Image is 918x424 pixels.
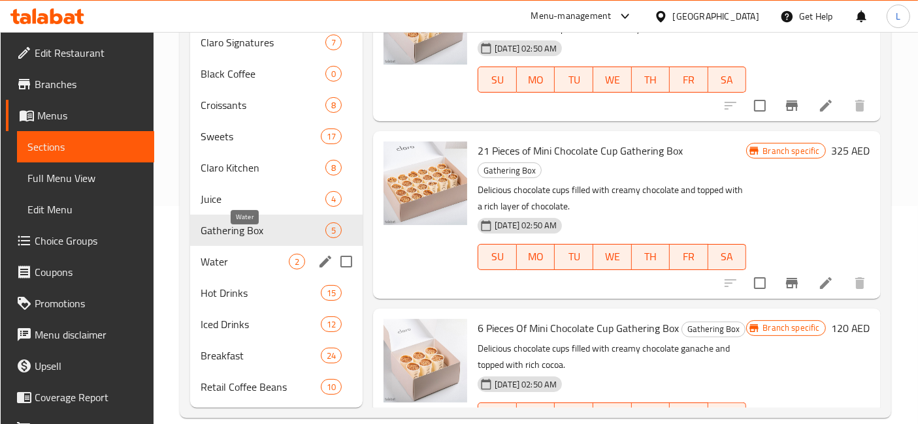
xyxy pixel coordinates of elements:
span: Select to update [746,92,774,119]
span: 4 [326,193,341,205]
a: Branches [6,68,154,100]
span: SU [484,70,512,89]
div: items [325,191,342,207]
button: MO [517,244,555,270]
span: TH [637,247,665,266]
div: Water2edit [190,246,363,277]
div: Sweets17 [190,121,363,152]
span: Retail Coffee Beans [201,379,321,395]
button: SU [478,244,517,270]
span: L [896,9,900,23]
div: items [321,348,342,363]
span: Edit Menu [27,202,144,217]
div: Iced Drinks12 [190,309,363,340]
span: TU [560,70,588,89]
span: 2 [289,256,304,268]
button: TH [632,67,670,93]
a: Coverage Report [6,382,154,413]
span: MO [522,247,550,266]
h6: 325 AED [831,142,870,160]
button: TH [632,244,670,270]
span: [DATE] 02:50 AM [489,219,562,232]
span: 7 [326,37,341,49]
div: items [321,316,342,332]
span: Select to update [746,269,774,297]
span: Choice Groups [35,233,144,249]
span: Upsell [35,358,144,374]
span: Edit Restaurant [35,45,144,61]
span: Gathering Box [201,222,325,238]
a: Full Menu View [17,162,154,194]
span: MO [522,70,550,89]
span: TU [560,247,588,266]
span: Gathering Box [478,163,541,178]
span: Hot Drinks [201,285,321,301]
a: Edit menu item [818,98,834,114]
button: TU [555,244,593,270]
span: 12 [321,318,341,331]
span: 8 [326,99,341,112]
a: Edit menu item [818,275,834,291]
a: Edit Menu [17,194,154,225]
span: TH [637,70,665,89]
h6: 120 AED [831,319,870,337]
div: Juice [201,191,325,207]
span: FR [675,70,703,89]
span: Menus [37,108,144,123]
div: Gathering Box [681,322,746,337]
div: items [289,254,305,269]
div: items [325,160,342,175]
button: FR [670,244,708,270]
div: Claro Kitchen8 [190,152,363,183]
div: items [325,222,342,238]
span: Sections [27,139,144,155]
span: Breakfast [201,348,321,363]
a: Coupons [6,256,154,288]
a: Choice Groups [6,225,154,256]
span: Water [201,254,289,269]
span: SU [484,247,512,266]
span: 21 Pieces of Mini Chocolate Cup Gathering Box [478,141,683,160]
button: SU [478,67,517,93]
span: FR [675,247,703,266]
div: Black Coffee0 [190,58,363,89]
button: WE [593,67,632,93]
p: Delicious chocolate cups filled with creamy chocolate ganache and topped with rich cocoa. [478,341,746,373]
div: items [325,97,342,113]
span: Croissants [201,97,325,113]
span: 17 [321,130,341,143]
p: Delicious chocolate cups filled with creamy chocolate and topped with a rich layer of chocolate. [478,182,746,215]
span: Black Coffee [201,66,325,82]
div: [GEOGRAPHIC_DATA] [673,9,759,23]
span: Iced Drinks [201,316,321,332]
div: items [325,35,342,50]
span: [DATE] 02:50 AM [489,42,562,55]
button: edit [316,252,335,271]
span: 24 [321,350,341,362]
span: SA [713,70,742,89]
button: TU [555,67,593,93]
button: delete [844,90,876,121]
a: Menu disclaimer [6,319,154,350]
span: Coverage Report [35,389,144,405]
div: items [321,379,342,395]
button: FR [670,67,708,93]
div: Gathering Box5 [190,215,363,246]
img: 6 Pieces Of Mini Chocolate Cup Gathering Box [384,319,467,402]
div: Claro Signatures [201,35,325,50]
span: Promotions [35,295,144,311]
div: Croissants8 [190,89,363,121]
button: SA [708,244,747,270]
span: Full Menu View [27,170,144,186]
button: Branch-specific-item [776,90,808,121]
span: Claro Kitchen [201,160,325,175]
span: 15 [321,287,341,299]
div: Claro Signatures7 [190,27,363,58]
